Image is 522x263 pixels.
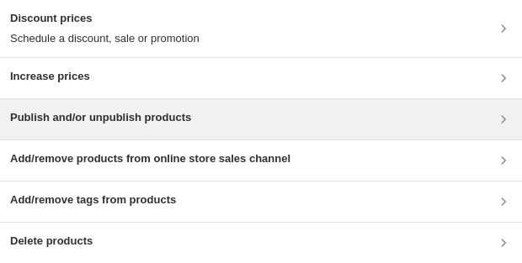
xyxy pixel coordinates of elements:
[10,192,176,208] h3: Add/remove tags from products
[10,68,90,85] h3: Increase prices
[10,233,93,250] h3: Delete products
[10,150,290,167] h3: Add/remove products from online store sales channel
[10,10,200,27] h3: Discount prices
[10,109,191,126] h3: Publish and/or unpublish products
[10,30,200,47] p: Schedule a discount, sale or promotion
